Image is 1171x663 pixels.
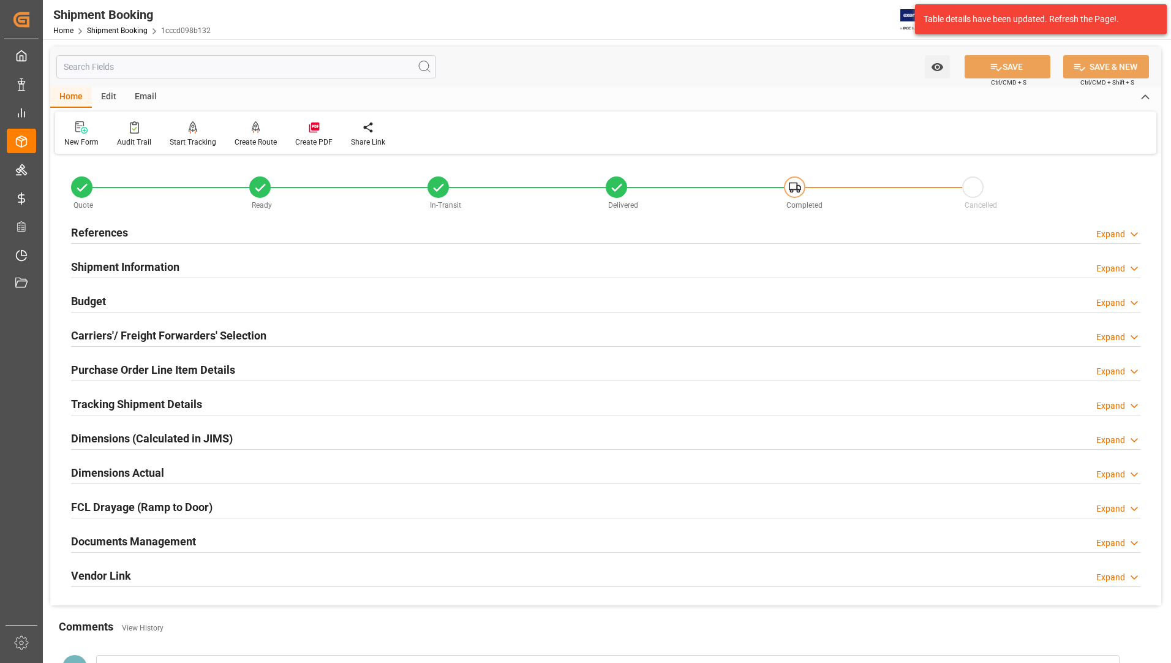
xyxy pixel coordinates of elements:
[351,137,385,148] div: Share Link
[1096,434,1125,447] div: Expand
[71,327,266,344] h2: Carriers'/ Freight Forwarders' Selection
[122,624,164,632] a: View History
[1096,228,1125,241] div: Expand
[117,137,151,148] div: Audit Trail
[1063,55,1149,78] button: SAVE & NEW
[608,201,638,210] span: Delivered
[924,13,1149,26] div: Table details have been updated. Refresh the Page!.
[56,55,436,78] input: Search Fields
[1096,468,1125,481] div: Expand
[965,55,1050,78] button: SAVE
[71,224,128,241] h2: References
[430,201,461,210] span: In-Transit
[991,78,1026,87] span: Ctrl/CMD + S
[64,137,99,148] div: New Form
[295,137,333,148] div: Create PDF
[53,26,73,35] a: Home
[786,201,823,210] span: Completed
[71,499,213,515] h2: FCL Drayage (Ramp to Door)
[71,533,196,550] h2: Documents Management
[71,293,106,309] h2: Budget
[1096,537,1125,550] div: Expand
[71,396,202,412] h2: Tracking Shipment Details
[71,567,131,584] h2: Vendor Link
[59,618,113,635] h2: Comments
[71,259,179,275] h2: Shipment Information
[235,137,277,148] div: Create Route
[53,6,211,24] div: Shipment Booking
[1096,571,1125,584] div: Expand
[1096,262,1125,275] div: Expand
[170,137,216,148] div: Start Tracking
[1096,331,1125,344] div: Expand
[71,464,164,481] h2: Dimensions Actual
[925,55,950,78] button: open menu
[71,430,233,447] h2: Dimensions (Calculated in JIMS)
[87,26,148,35] a: Shipment Booking
[252,201,272,210] span: Ready
[1080,78,1134,87] span: Ctrl/CMD + Shift + S
[965,201,997,210] span: Cancelled
[900,9,943,31] img: Exertis%20JAM%20-%20Email%20Logo.jpg_1722504956.jpg
[1096,297,1125,309] div: Expand
[1096,365,1125,378] div: Expand
[71,362,235,378] h2: Purchase Order Line Item Details
[50,87,92,108] div: Home
[73,201,93,210] span: Quote
[1096,502,1125,515] div: Expand
[126,87,166,108] div: Email
[1096,400,1125,412] div: Expand
[92,87,126,108] div: Edit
